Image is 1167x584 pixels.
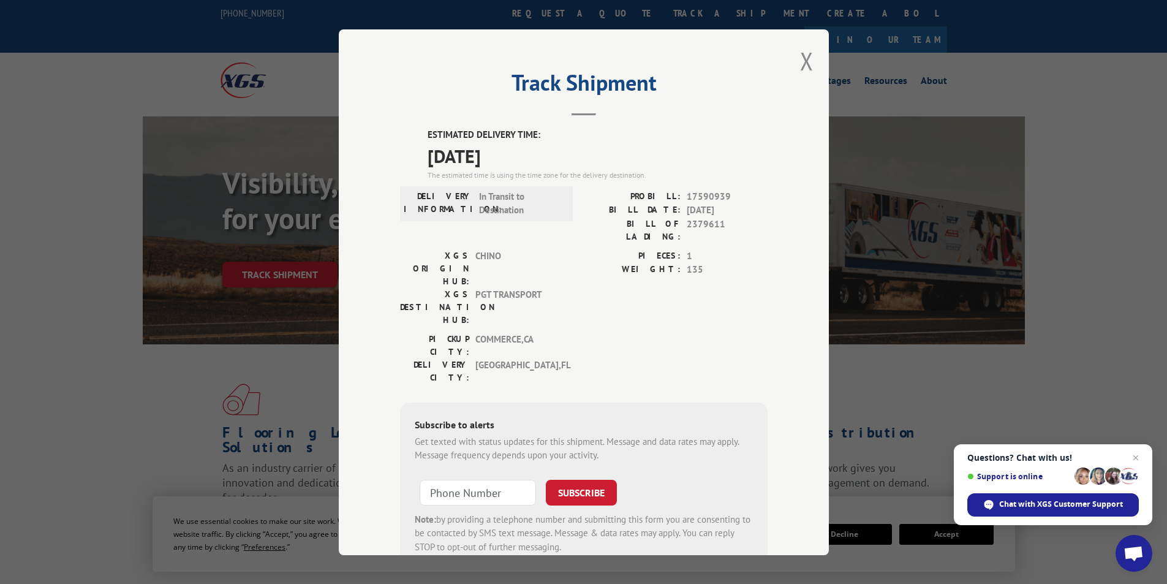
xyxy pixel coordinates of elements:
[967,453,1139,463] span: Questions? Chat with us!
[420,479,536,505] input: Phone Number
[400,358,469,384] label: DELIVERY CITY:
[687,249,768,263] span: 1
[800,45,814,77] button: Close modal
[687,263,768,277] span: 135
[415,513,436,525] strong: Note:
[400,74,768,97] h2: Track Shipment
[584,203,681,218] label: BILL DATE:
[415,417,753,434] div: Subscribe to alerts
[1128,450,1143,465] span: Close chat
[479,189,562,217] span: In Transit to Destination
[428,128,768,142] label: ESTIMATED DELIVERY TIME:
[475,287,558,326] span: PGT TRANSPORT
[546,479,617,505] button: SUBSCRIBE
[400,249,469,287] label: XGS ORIGIN HUB:
[404,189,473,217] label: DELIVERY INFORMATION:
[967,472,1070,481] span: Support is online
[584,189,681,203] label: PROBILL:
[475,249,558,287] span: CHINO
[428,142,768,169] span: [DATE]
[415,434,753,462] div: Get texted with status updates for this shipment. Message and data rates may apply. Message frequ...
[400,332,469,358] label: PICKUP CITY:
[475,332,558,358] span: COMMERCE , CA
[584,217,681,243] label: BILL OF LADING:
[475,358,558,384] span: [GEOGRAPHIC_DATA] , FL
[999,499,1123,510] span: Chat with XGS Customer Support
[428,169,768,180] div: The estimated time is using the time zone for the delivery destination.
[687,203,768,218] span: [DATE]
[584,263,681,277] label: WEIGHT:
[1116,535,1152,572] div: Open chat
[687,217,768,243] span: 2379611
[967,493,1139,517] div: Chat with XGS Customer Support
[400,287,469,326] label: XGS DESTINATION HUB:
[415,512,753,554] div: by providing a telephone number and submitting this form you are consenting to be contacted by SM...
[687,189,768,203] span: 17590939
[584,249,681,263] label: PIECES:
